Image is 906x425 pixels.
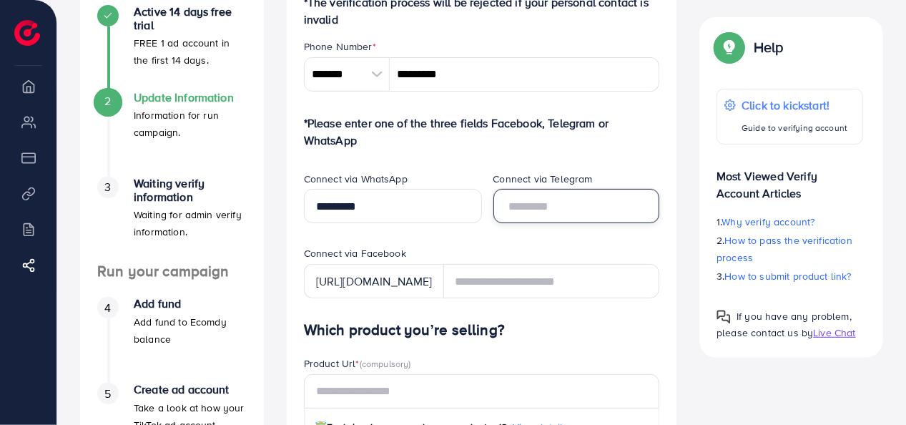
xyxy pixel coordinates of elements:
[725,269,852,283] span: How to submit product link?
[80,177,264,263] li: Waiting verify information
[134,91,247,104] h4: Update Information
[493,172,593,186] label: Connect via Telegram
[80,5,264,91] li: Active 14 days free trial
[134,177,247,204] h4: Waiting verify information
[134,107,247,141] p: Information for run campaign.
[717,310,731,324] img: Popup guide
[742,97,847,114] p: Click to kickstart!
[304,172,408,186] label: Connect via WhatsApp
[304,321,660,339] h4: Which product you’re selling?
[742,119,847,137] p: Guide to verifying account
[304,114,660,149] p: *Please enter one of the three fields Facebook, Telegram or WhatsApp
[304,356,411,371] label: Product Url
[134,34,247,69] p: FREE 1 ad account in the first 14 days.
[104,386,111,402] span: 5
[717,213,863,230] p: 1.
[14,20,40,46] img: logo
[134,206,247,240] p: Waiting for admin verify information.
[845,361,895,414] iframe: Chat
[813,326,855,340] span: Live Chat
[717,233,852,265] span: How to pass the verification process
[304,264,444,298] div: [URL][DOMAIN_NAME]
[80,263,264,280] h4: Run your campaign
[717,232,863,266] p: 2.
[104,93,111,109] span: 2
[717,268,863,285] p: 3.
[360,357,411,370] span: (compulsory)
[104,179,111,195] span: 3
[717,34,742,60] img: Popup guide
[717,156,863,202] p: Most Viewed Verify Account Articles
[304,39,376,54] label: Phone Number
[134,383,247,396] h4: Create ad account
[80,297,264,383] li: Add fund
[304,246,406,260] label: Connect via Facebook
[754,39,784,56] p: Help
[104,300,111,316] span: 4
[722,215,815,229] span: Why verify account?
[134,5,247,32] h4: Active 14 days free trial
[134,297,247,311] h4: Add fund
[80,91,264,177] li: Update Information
[134,313,247,348] p: Add fund to Ecomdy balance
[717,309,852,340] span: If you have any problem, please contact us by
